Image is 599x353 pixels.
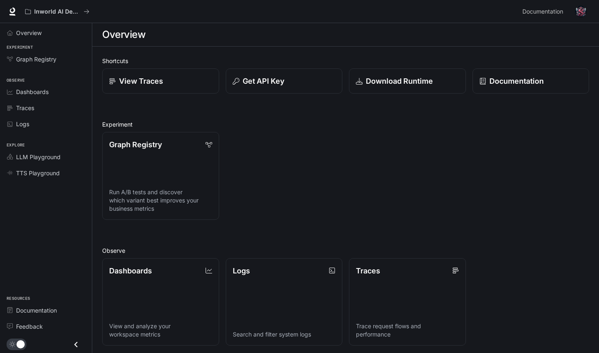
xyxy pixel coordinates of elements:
[226,258,343,346] a: LogsSearch and filter system logs
[16,28,42,37] span: Overview
[3,85,89,99] a: Dashboards
[21,3,93,20] button: All workspaces
[3,101,89,115] a: Traces
[102,120,589,129] h2: Experiment
[226,68,343,94] button: Get API Key
[473,68,590,94] a: Documentation
[102,246,589,255] h2: Observe
[573,3,589,20] button: User avatar
[349,258,466,346] a: TracesTrace request flows and performance
[519,3,569,20] a: Documentation
[102,68,219,94] a: View Traces
[3,166,89,180] a: TTS Playground
[3,117,89,131] a: Logs
[67,336,85,353] button: Close drawer
[233,265,250,276] p: Logs
[109,139,162,150] p: Graph Registry
[109,322,212,339] p: View and analyze your workspace metrics
[16,87,49,96] span: Dashboards
[109,188,212,213] p: Run A/B tests and discover which variant best improves your business metrics
[3,26,89,40] a: Overview
[3,319,89,334] a: Feedback
[16,322,43,331] span: Feedback
[119,75,163,87] p: View Traces
[366,75,433,87] p: Download Runtime
[3,52,89,66] a: Graph Registry
[233,330,336,339] p: Search and filter system logs
[522,7,563,17] span: Documentation
[102,26,145,43] h1: Overview
[34,8,80,15] p: Inworld AI Demos
[575,6,587,17] img: User avatar
[3,303,89,318] a: Documentation
[102,258,219,346] a: DashboardsView and analyze your workspace metrics
[102,132,219,220] a: Graph RegistryRun A/B tests and discover which variant best improves your business metrics
[102,56,589,65] h2: Shortcuts
[356,265,380,276] p: Traces
[109,265,152,276] p: Dashboards
[16,120,29,128] span: Logs
[489,75,544,87] p: Documentation
[243,75,284,87] p: Get API Key
[356,322,459,339] p: Trace request flows and performance
[16,306,57,315] span: Documentation
[3,150,89,164] a: LLM Playground
[16,104,34,112] span: Traces
[349,68,466,94] a: Download Runtime
[16,55,56,64] span: Graph Registry
[16,339,25,348] span: Dark mode toggle
[16,169,60,177] span: TTS Playground
[16,153,61,161] span: LLM Playground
